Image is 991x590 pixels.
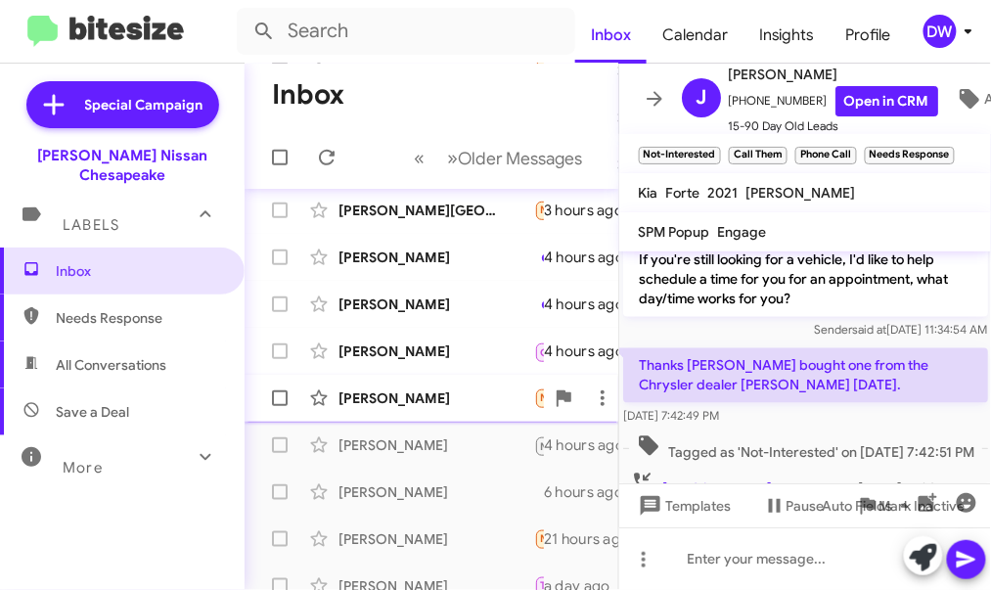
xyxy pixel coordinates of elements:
[56,355,166,375] span: All Conversations
[534,527,544,550] div: No thank you, I'm going to be quite busy for a while I think. If I get the chance I'll stop by. N...
[26,81,219,128] a: Special Campaign
[623,471,987,499] span: called you on [DATE] 11:29:14 AM
[729,63,938,86] span: [PERSON_NAME]
[747,488,840,523] button: Pause
[534,248,544,267] div: Yes sir. Couldn't get to the right price for me but understandable
[544,248,640,267] div: 4 hours ago
[647,7,743,64] a: Calendar
[541,204,624,216] span: Needs Response
[338,529,534,549] div: [PERSON_NAME]
[541,532,624,545] span: Needs Response
[85,95,203,114] span: Special Campaign
[852,323,886,338] span: said at
[907,15,969,48] button: DW
[666,184,700,202] span: Forte
[708,184,739,202] span: 2021
[63,216,119,234] span: Labels
[814,323,987,338] span: Sender [DATE] 11:34:54 AM
[623,409,719,424] span: [DATE] 7:42:49 PM
[575,7,647,64] a: Inbox
[338,341,534,361] div: [PERSON_NAME]
[718,223,767,241] span: Engage
[795,147,856,164] small: Phone Call
[865,147,955,164] small: Needs Response
[338,295,534,314] div: [PERSON_NAME]
[459,148,583,169] span: Older Messages
[541,346,592,359] span: Call Them
[534,432,544,457] div: Inbound Call
[403,138,437,178] button: Previous
[831,7,907,64] a: Profile
[56,308,222,328] span: Needs Response
[56,261,222,281] span: Inbox
[662,480,772,498] span: [PERSON_NAME]
[835,86,938,116] a: Open in CRM
[639,184,658,202] span: Kia
[338,201,534,220] div: [PERSON_NAME][GEOGRAPHIC_DATA]
[63,459,103,477] span: More
[544,295,640,314] div: 4 hours ago
[544,201,639,220] div: 3 hours ago
[729,86,938,116] span: [PHONE_NUMBER]
[338,248,534,267] div: [PERSON_NAME]
[743,7,831,64] a: Insights
[544,341,640,361] div: 4 hours ago
[923,15,957,48] div: DW
[807,488,932,523] button: Auto Fields
[56,402,129,422] span: Save a Deal
[534,199,544,221] div: It did i just rode in the car and it felt too small and
[338,388,534,408] div: [PERSON_NAME]
[544,529,646,549] div: 21 hours ago
[619,488,747,523] button: Templates
[746,184,856,202] span: [PERSON_NAME]
[534,482,544,502] div: We would love to see what we can offer you. Did you have time to stop by [DATE] ?
[544,482,639,502] div: 6 hours ago
[823,488,917,523] span: Auto Fields
[639,147,721,164] small: Not-Interested
[272,79,344,111] h1: Inbox
[338,435,534,455] div: [PERSON_NAME]
[338,482,534,502] div: [PERSON_NAME]
[729,147,788,164] small: Call Them
[544,435,640,455] div: 4 hours ago
[415,146,426,170] span: «
[404,138,595,178] nav: Page navigation example
[541,440,616,453] span: Not-Interested
[623,348,988,403] p: Thanks [PERSON_NAME] bought one from the Chrysler dealer [PERSON_NAME] [DATE].
[534,339,544,363] div: Wonderful
[628,434,981,463] span: Tagged as 'Not-Interested' on [DATE] 7:42:51 PM
[448,146,459,170] span: »
[436,138,595,178] button: Next
[639,223,710,241] span: SPM Popup
[635,488,732,523] span: Templates
[534,295,544,314] div: Yes
[696,82,706,113] span: J
[237,8,575,55] input: Search
[729,116,938,136] span: 15-90 Day Old Leads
